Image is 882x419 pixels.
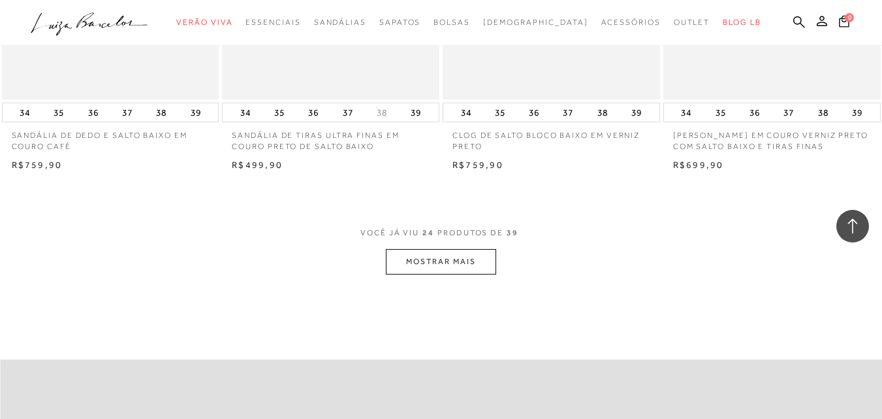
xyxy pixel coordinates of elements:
button: 36 [746,103,764,122]
a: SANDÁLIA DE TIRAS ULTRA FINAS EM COURO PRETO DE SALTO BAIXO [222,122,439,152]
span: Verão Viva [176,18,232,27]
span: R$699,90 [673,159,724,170]
button: 37 [339,103,357,122]
a: [PERSON_NAME] EM COURO VERNIZ PRETO COM SALTO BAIXO E TIRAS FINAS [663,122,881,152]
button: 38 [593,103,612,122]
a: categoryNavScreenReaderText [601,10,661,35]
button: 37 [118,103,136,122]
span: Sapatos [379,18,420,27]
a: categoryNavScreenReaderText [674,10,710,35]
button: 35 [270,103,289,122]
button: 34 [457,103,475,122]
a: CLOG DE SALTO BLOCO BAIXO EM VERNIZ PRETO [443,122,660,152]
button: 39 [407,103,425,122]
button: 39 [627,103,646,122]
span: Bolsas [433,18,470,27]
button: 38 [152,103,170,122]
a: BLOG LB [723,10,761,35]
a: SANDÁLIA DE DEDO E SALTO BAIXO EM COURO CAFÉ [2,122,219,152]
button: 39 [187,103,205,122]
button: 35 [712,103,730,122]
a: categoryNavScreenReaderText [245,10,300,35]
span: R$499,90 [232,159,283,170]
span: 24 [422,228,434,237]
span: R$759,90 [12,159,63,170]
span: Essenciais [245,18,300,27]
button: 36 [525,103,543,122]
span: Acessórios [601,18,661,27]
span: [DEMOGRAPHIC_DATA] [483,18,588,27]
button: MOSTRAR MAIS [386,249,496,275]
span: Outlet [674,18,710,27]
button: 35 [50,103,68,122]
span: Sandálias [314,18,366,27]
button: 36 [84,103,102,122]
button: 0 [835,14,853,32]
span: 0 [845,13,854,22]
a: categoryNavScreenReaderText [314,10,366,35]
a: categoryNavScreenReaderText [379,10,420,35]
button: 34 [677,103,695,122]
span: 39 [507,228,518,237]
button: 34 [16,103,34,122]
span: R$759,90 [452,159,503,170]
span: VOCÊ JÁ VIU PRODUTOS DE [360,228,522,237]
button: 39 [848,103,866,122]
a: noSubCategoriesText [483,10,588,35]
button: 34 [236,103,255,122]
a: categoryNavScreenReaderText [433,10,470,35]
span: BLOG LB [723,18,761,27]
button: 38 [373,107,391,119]
button: 38 [814,103,832,122]
button: 37 [780,103,798,122]
button: 36 [304,103,323,122]
a: categoryNavScreenReaderText [176,10,232,35]
button: 35 [491,103,509,122]
button: 37 [559,103,577,122]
